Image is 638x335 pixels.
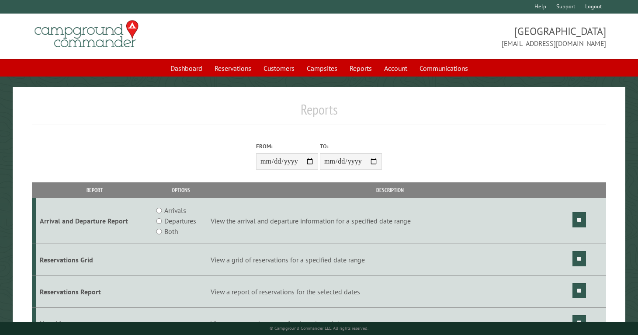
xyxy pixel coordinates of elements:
label: Departures [164,216,196,226]
a: Communications [414,60,473,77]
label: Both [164,226,178,237]
td: View a report of reservations for the selected dates [209,276,571,307]
label: From: [256,142,318,150]
label: To: [320,142,382,150]
th: Options [153,182,209,198]
a: Account [379,60,413,77]
th: Report [36,182,153,198]
td: Reservations Report [36,276,153,307]
h1: Reports [32,101,606,125]
a: Reports [344,60,377,77]
a: Customers [258,60,300,77]
a: Reservations [209,60,257,77]
th: Description [209,182,571,198]
span: [GEOGRAPHIC_DATA] [EMAIL_ADDRESS][DOMAIN_NAME] [319,24,606,49]
td: View a grid of reservations for a specified date range [209,244,571,276]
td: View the arrival and departure information for a specified date range [209,198,571,244]
a: Dashboard [165,60,208,77]
a: Campsites [302,60,343,77]
label: Arrivals [164,205,186,216]
td: Reservations Grid [36,244,153,276]
img: Campground Commander [32,17,141,51]
td: Arrival and Departure Report [36,198,153,244]
small: © Campground Commander LLC. All rights reserved. [270,325,368,331]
